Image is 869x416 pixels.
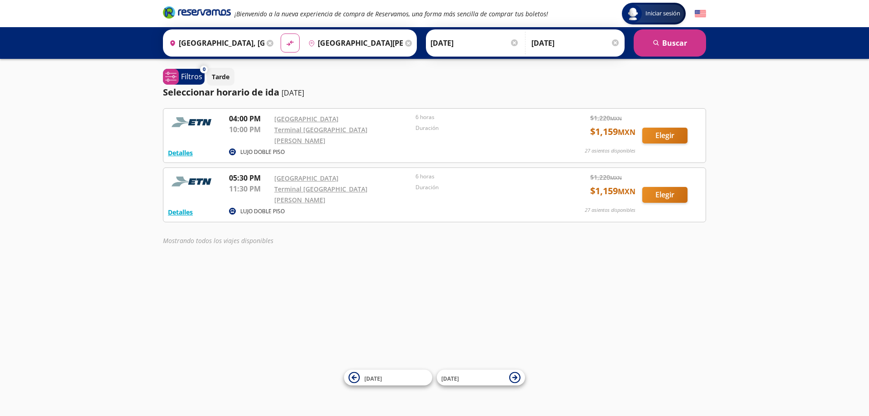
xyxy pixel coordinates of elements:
[642,9,684,18] span: Iniciar sesión
[415,113,552,121] p: 6 horas
[618,186,635,196] small: MXN
[531,32,620,54] input: Opcional
[344,370,432,386] button: [DATE]
[441,374,459,382] span: [DATE]
[274,125,368,145] a: Terminal [GEOGRAPHIC_DATA][PERSON_NAME]
[181,71,202,82] p: Filtros
[305,32,403,54] input: Buscar Destino
[642,187,688,203] button: Elegir
[229,183,270,194] p: 11:30 PM
[282,87,304,98] p: [DATE]
[240,207,285,215] p: LUJO DOBLE PISO
[274,115,339,123] a: [GEOGRAPHIC_DATA]
[207,68,234,86] button: Tarde
[163,236,273,245] em: Mostrando todos los viajes disponibles
[163,5,231,19] i: Brand Logo
[229,124,270,135] p: 10:00 PM
[274,174,339,182] a: [GEOGRAPHIC_DATA]
[618,127,635,137] small: MXN
[642,128,688,143] button: Elegir
[610,115,622,122] small: MXN
[585,147,635,155] p: 27 asientos disponibles
[168,113,218,131] img: RESERVAMOS
[229,113,270,124] p: 04:00 PM
[168,207,193,217] button: Detalles
[695,8,706,19] button: English
[585,206,635,214] p: 27 asientos disponibles
[590,113,622,123] span: $ 1,220
[430,32,519,54] input: Elegir Fecha
[240,148,285,156] p: LUJO DOBLE PISO
[415,124,552,132] p: Duración
[234,10,548,18] em: ¡Bienvenido a la nueva experiencia de compra de Reservamos, una forma más sencilla de comprar tus...
[364,374,382,382] span: [DATE]
[634,29,706,57] button: Buscar
[415,183,552,191] p: Duración
[212,72,229,81] p: Tarde
[437,370,525,386] button: [DATE]
[166,32,264,54] input: Buscar Origen
[168,148,193,158] button: Detalles
[590,125,635,139] span: $ 1,159
[163,69,205,85] button: 0Filtros
[610,174,622,181] small: MXN
[415,172,552,181] p: 6 horas
[163,5,231,22] a: Brand Logo
[229,172,270,183] p: 05:30 PM
[274,185,368,204] a: Terminal [GEOGRAPHIC_DATA][PERSON_NAME]
[163,86,279,99] p: Seleccionar horario de ida
[168,172,218,191] img: RESERVAMOS
[203,66,205,73] span: 0
[590,184,635,198] span: $ 1,159
[590,172,622,182] span: $ 1,220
